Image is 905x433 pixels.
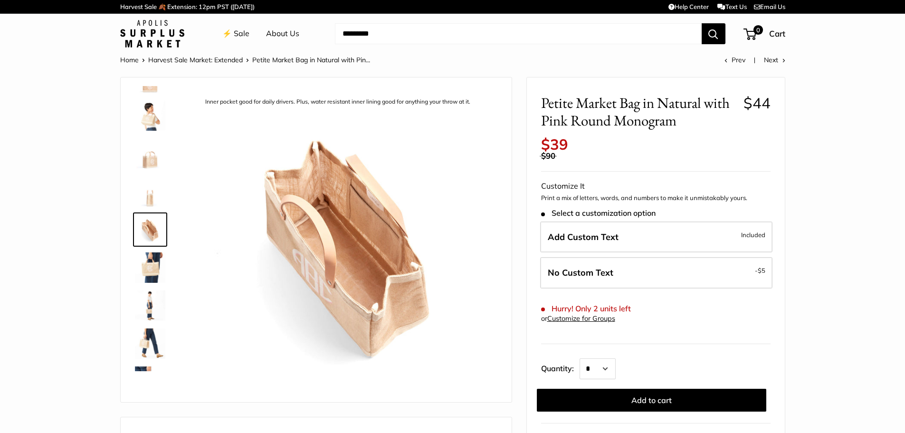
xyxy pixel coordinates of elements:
a: Petite Market Bag in Natural with Pink Round Monogram [133,289,167,323]
a: description_12.5" wide, 9.5" high, 5.5" deep; handles: 3.5" drop [133,174,167,209]
img: Petite Market Bag in Natural with Pink Round Monogram [135,100,165,131]
button: Add to cart [537,389,766,412]
span: $5 [758,267,765,274]
a: description_Inner pocket good for daily drivers. Plus, water resistant inner lining good for anyt... [133,212,167,247]
a: Prev [724,56,745,64]
a: Text Us [717,3,746,10]
a: Petite Market Bag in Natural with Pink Round Monogram [133,327,167,361]
span: Select a customization option [541,209,656,218]
span: Petite Market Bag in Natural with Pin... [252,56,370,64]
img: description_Inner pocket good for daily drivers. Plus, water resistant inner lining good for anyt... [135,214,165,245]
a: Petite Market Bag in Natural with Pink Round Monogram [133,250,167,285]
a: Customize for Groups [547,314,615,323]
input: Search... [335,23,702,44]
span: $44 [743,94,771,112]
label: Leave Blank [540,257,772,289]
span: Petite Market Bag in Natural with Pink Round Monogram [541,94,736,129]
div: or [541,312,615,325]
img: description_Inner pocket good for daily drivers. Plus, water resistant inner lining good for anyt... [197,92,497,393]
img: Petite Market Bag in Natural with Pink Round Monogram [135,366,165,397]
a: 0 Cart [744,26,785,41]
a: About Us [266,27,299,41]
img: Petite Market Bag in Natural with Pink Round Monogram [135,328,165,359]
button: Search [702,23,725,44]
span: 0 [753,25,762,35]
a: Petite Market Bag in Natural with Pink Round Monogram [133,98,167,133]
div: Customize It [541,179,771,193]
a: Next [764,56,785,64]
a: Petite Market Bag in Natural with Pink Round Monogram [133,365,167,399]
img: Petite Market Bag in Natural with Pink Round Monogram [135,138,165,169]
span: $90 [541,151,555,161]
span: - [755,265,765,276]
img: Petite Market Bag in Natural with Pink Round Monogram [135,252,165,283]
img: Petite Market Bag in Natural with Pink Round Monogram [135,290,165,321]
a: Harvest Sale Market: Extended [148,56,243,64]
a: Email Us [754,3,785,10]
a: Help Center [668,3,709,10]
a: Home [120,56,139,64]
img: Apolis: Surplus Market [120,20,184,48]
span: No Custom Text [548,267,613,278]
label: Add Custom Text [540,221,772,253]
span: Included [741,229,765,241]
span: Add Custom Text [548,231,619,242]
label: Quantity: [541,356,580,379]
span: $39 [541,135,568,154]
a: Petite Market Bag in Natural with Pink Round Monogram [133,136,167,171]
nav: Breadcrumb [120,54,370,66]
div: Inner pocket good for daily drivers. Plus, water resistant inner lining good for anything your th... [200,96,475,108]
a: ⚡️ Sale [222,27,249,41]
p: Print a mix of letters, words, and numbers to make it unmistakably yours. [541,193,771,203]
span: Hurry! Only 2 units left [541,304,631,313]
span: Cart [769,29,785,38]
img: description_12.5" wide, 9.5" high, 5.5" deep; handles: 3.5" drop [135,176,165,207]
